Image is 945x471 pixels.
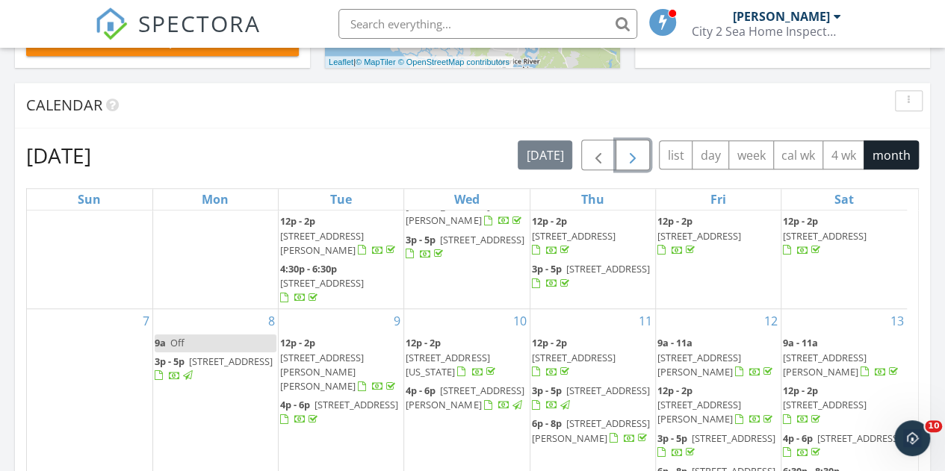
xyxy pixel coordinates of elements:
[532,417,562,430] span: 6p - 8p
[530,140,655,309] td: Go to September 4, 2025
[783,334,905,381] a: 9a - 11a [STREET_ADDRESS][PERSON_NAME]
[657,214,693,228] span: 12p - 2p
[773,140,824,169] button: cal wk
[518,140,572,169] button: [DATE]
[578,189,607,210] a: Thursday
[532,261,654,293] a: 3p - 5p [STREET_ADDRESS]
[692,140,729,169] button: day
[783,431,901,459] a: 4p - 6p [STREET_ADDRESS]
[406,384,524,411] span: [STREET_ADDRESS][PERSON_NAME]
[733,9,830,24] div: [PERSON_NAME]
[280,334,402,396] a: 12p - 2p [STREET_ADDRESS][PERSON_NAME][PERSON_NAME]
[822,140,864,169] button: 4 wk
[657,334,779,381] a: 9a - 11a [STREET_ADDRESS][PERSON_NAME]
[280,214,315,228] span: 12p - 2p
[140,309,152,333] a: Go to September 7, 2025
[532,336,567,349] span: 12p - 2p
[338,9,637,39] input: Search everything...
[783,431,813,445] span: 4p - 6p
[532,382,654,414] a: 3p - 5p [STREET_ADDRESS]
[783,351,867,378] span: [STREET_ADDRESS][PERSON_NAME]
[406,199,489,227] span: [STREET_ADDRESS][PERSON_NAME]
[657,431,687,445] span: 3p - 5p
[27,140,152,309] td: Go to August 31, 2025
[155,355,273,382] a: 3p - 5p [STREET_ADDRESS]
[75,189,104,210] a: Sunday
[781,140,907,309] td: Go to September 6, 2025
[199,189,232,210] a: Monday
[280,262,337,275] span: 4:30p - 6:30p
[761,309,781,333] a: Go to September 12, 2025
[894,420,930,456] iframe: Intercom live chat
[406,382,527,414] a: 4p - 6p [STREET_ADDRESS][PERSON_NAME]
[406,233,436,246] span: 3p - 5p
[451,189,483,210] a: Wednesday
[783,430,905,462] a: 4p - 6p [STREET_ADDRESS]
[406,384,436,397] span: 4p - 6p
[26,95,102,115] span: Calendar
[406,336,441,349] span: 12p - 2p
[406,351,489,378] span: [STREET_ADDRESS][US_STATE]
[280,351,364,393] span: [STREET_ADDRESS][PERSON_NAME][PERSON_NAME]
[657,214,741,256] a: 12p - 2p [STREET_ADDRESS]
[280,336,398,393] a: 12p - 2p [STREET_ADDRESS][PERSON_NAME][PERSON_NAME]
[657,384,693,397] span: 12p - 2p
[692,24,841,39] div: City 2 Sea Home Inspectors LLC
[532,417,650,444] a: 6p - 8p [STREET_ADDRESS][PERSON_NAME]
[280,398,398,425] a: 4p - 6p [STREET_ADDRESS]
[566,262,650,275] span: [STREET_ADDRESS]
[783,382,905,429] a: 12p - 2p [STREET_ADDRESS]
[728,140,774,169] button: week
[280,213,402,260] a: 12p - 2p [STREET_ADDRESS][PERSON_NAME]
[657,351,741,378] span: [STREET_ADDRESS][PERSON_NAME]
[657,430,779,462] a: 3p - 5p [STREET_ADDRESS]
[581,140,616,170] button: Previous month
[327,189,355,210] a: Tuesday
[532,351,616,364] span: [STREET_ADDRESS]
[657,336,693,349] span: 9a - 11a
[783,214,818,228] span: 12p - 2p
[95,20,261,52] a: SPECTORA
[406,334,527,381] a: 12p - 2p [STREET_ADDRESS][US_STATE]
[398,57,509,66] a: © OpenStreetMap contributors
[657,336,775,378] a: 9a - 11a [STREET_ADDRESS][PERSON_NAME]
[532,213,654,260] a: 12p - 2p [STREET_ADDRESS]
[657,398,741,425] span: [STREET_ADDRESS][PERSON_NAME]
[95,7,128,40] img: The Best Home Inspection Software - Spectora
[391,309,403,333] a: Go to September 9, 2025
[707,189,729,210] a: Friday
[265,309,278,333] a: Go to September 8, 2025
[655,140,781,309] td: Go to September 5, 2025
[155,353,276,385] a: 3p - 5p [STREET_ADDRESS]
[887,309,907,333] a: Go to September 13, 2025
[152,140,278,309] td: Go to September 1, 2025
[783,384,818,397] span: 12p - 2p
[532,415,654,447] a: 6p - 8p [STREET_ADDRESS][PERSON_NAME]
[329,57,353,66] a: Leaflet
[783,336,818,349] span: 9a - 11a
[26,140,91,170] h2: [DATE]
[532,214,567,228] span: 12p - 2p
[532,262,650,290] a: 3p - 5p [STREET_ADDRESS]
[280,398,310,411] span: 4p - 6p
[783,229,867,243] span: [STREET_ADDRESS]
[925,420,942,432] span: 10
[280,214,398,256] a: 12p - 2p [STREET_ADDRESS][PERSON_NAME]
[325,56,513,69] div: |
[406,336,498,378] a: 12p - 2p [STREET_ADDRESS][US_STATE]
[155,355,185,368] span: 3p - 5p
[659,140,693,169] button: list
[532,229,616,243] span: [STREET_ADDRESS]
[532,384,650,411] a: 3p - 5p [STREET_ADDRESS]
[783,213,905,260] a: 12p - 2p [STREET_ADDRESS]
[692,431,775,445] span: [STREET_ADDRESS]
[817,431,901,445] span: [STREET_ADDRESS]
[864,140,919,169] button: month
[657,213,779,260] a: 12p - 2p [STREET_ADDRESS]
[657,384,775,425] a: 12p - 2p [STREET_ADDRESS][PERSON_NAME]
[280,276,364,290] span: [STREET_ADDRESS]
[404,140,530,309] td: Go to September 3, 2025
[189,355,273,368] span: [STREET_ADDRESS]
[532,262,562,275] span: 3p - 5p
[406,231,527,263] a: 3p - 5p [STREET_ADDRESS]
